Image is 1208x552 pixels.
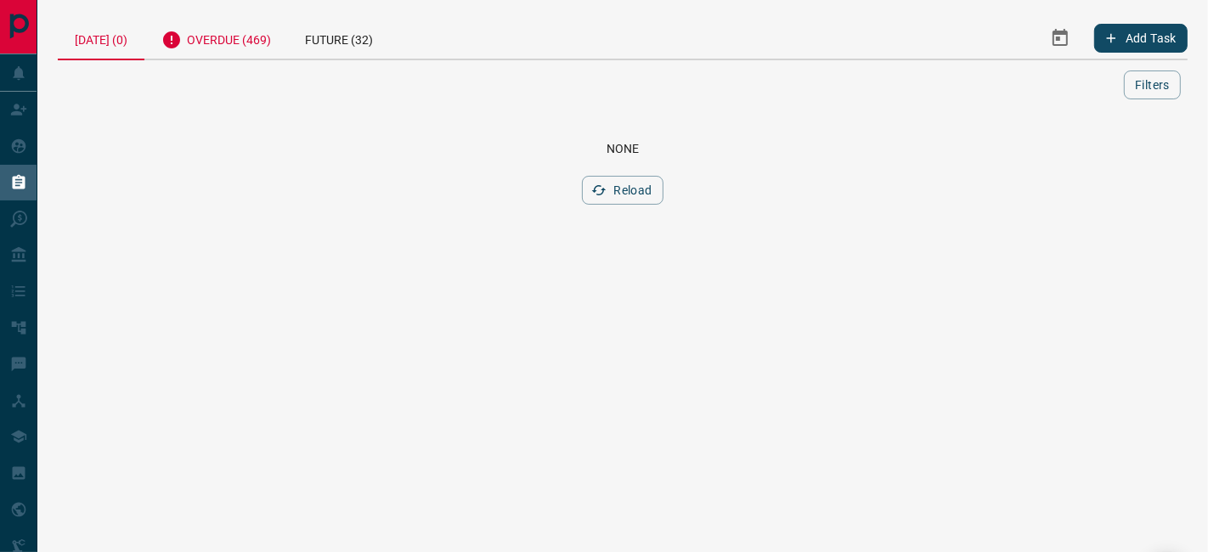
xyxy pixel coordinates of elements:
button: Reload [582,176,663,205]
button: Select Date Range [1040,18,1081,59]
div: [DATE] (0) [58,17,144,60]
button: Add Task [1094,24,1188,53]
div: None [78,142,1167,155]
div: Future (32) [288,17,390,59]
div: Overdue (469) [144,17,288,59]
button: Filters [1124,70,1181,99]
